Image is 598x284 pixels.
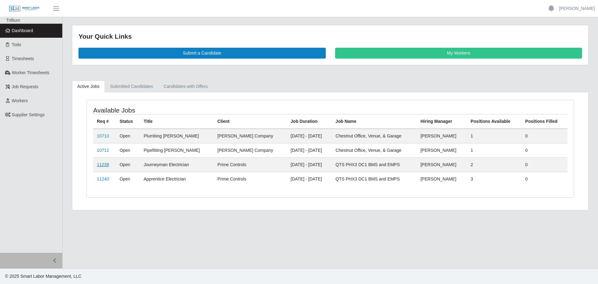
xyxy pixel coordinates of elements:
td: QTS PHX3 DC1 BMS and EMPS [332,157,417,172]
a: Candidates with Offers [158,80,213,93]
a: Submit a Candidate [78,48,326,59]
td: [DATE] - [DATE] [287,143,332,157]
td: 0 [521,129,567,143]
td: 1 [467,143,521,157]
th: Positions Filled [521,114,567,129]
td: Open [116,157,140,172]
a: Submitted Candidates [105,80,159,93]
a: My Workers [335,48,582,59]
td: Pipefitting [PERSON_NAME] [140,143,214,157]
span: Job Requests [12,84,39,89]
span: © 2025 Smart Labor Management, LLC [5,274,81,279]
td: Open [116,143,140,157]
td: [PERSON_NAME] [417,172,467,186]
th: Hiring Manager [417,114,467,129]
img: SLM Logo [9,5,40,12]
td: [PERSON_NAME] [417,157,467,172]
td: [PERSON_NAME] Company [214,129,287,143]
td: [DATE] - [DATE] [287,129,332,143]
span: Timesheets [12,56,34,61]
a: [PERSON_NAME] [559,5,595,12]
a: 10710 [97,133,109,138]
td: Prime Controls [214,172,287,186]
td: Plumbing [PERSON_NAME] [140,129,214,143]
a: 11240 [97,176,109,181]
td: Open [116,129,140,143]
th: Req # [93,114,116,129]
h4: Available Jobs [93,106,285,114]
td: 0 [521,143,567,157]
td: Chestnut Office, Venue, & Garage [332,143,417,157]
td: [PERSON_NAME] Company [214,143,287,157]
th: Title [140,114,214,129]
td: Prime Controls [214,157,287,172]
div: Your Quick Links [78,31,582,41]
td: 2 [467,157,521,172]
span: Dashboard [12,28,33,33]
th: Status [116,114,140,129]
span: Worker Timesheets [12,70,49,75]
a: 10712 [97,148,109,153]
td: [DATE] - [DATE] [287,157,332,172]
span: Supplier Settings [12,112,45,117]
th: Job Name [332,114,417,129]
td: 0 [521,172,567,186]
a: Active Jobs [72,80,105,93]
td: 1 [467,129,521,143]
td: QTS PHX3 DC1 BMS and EMPS [332,172,417,186]
td: [PERSON_NAME] [417,143,467,157]
td: 3 [467,172,521,186]
td: Chestnut Office, Venue, & Garage [332,129,417,143]
span: Workers [12,98,28,103]
th: Job Duration [287,114,332,129]
span: Trillium [6,18,20,23]
a: 11239 [97,162,109,167]
td: Journeyman Electrician [140,157,214,172]
td: Apprentice Electrician [140,172,214,186]
td: 0 [521,157,567,172]
td: Open [116,172,140,186]
td: [PERSON_NAME] [417,129,467,143]
th: Positions Available [467,114,521,129]
th: Client [214,114,287,129]
td: [DATE] - [DATE] [287,172,332,186]
span: Todo [12,42,21,47]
